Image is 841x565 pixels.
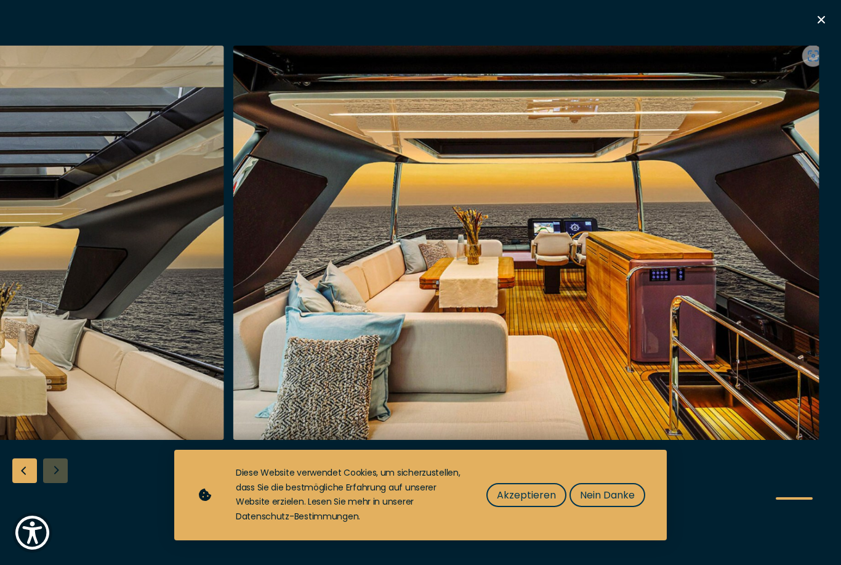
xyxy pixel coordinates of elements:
button: Show Accessibility Preferences [12,513,52,553]
button: Akzeptieren [486,483,566,507]
a: Datenschutz-Bestimmungen [236,510,358,522]
span: Nein Danke [580,487,635,503]
button: Nein Danke [569,483,645,507]
img: Merk&Merk [233,46,819,440]
span: Akzeptieren [497,487,556,503]
div: Diese Website verwendet Cookies, um sicherzustellen, dass Sie die bestmögliche Erfahrung auf unse... [236,466,462,524]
